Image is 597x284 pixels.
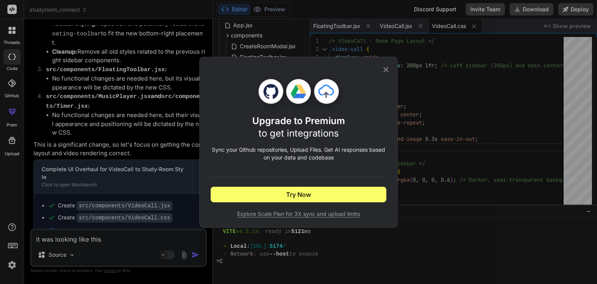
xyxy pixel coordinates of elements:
[286,190,311,199] span: Try Now
[258,128,339,139] span: to get integrations
[211,146,386,161] p: Sync your Github repositories, Upload Files. Get AI responses based on your data and codebase
[252,115,345,140] h1: Upgrade to Premium
[211,210,386,218] span: Explore Scale Plan for 3X sync and upload limits
[211,187,386,202] button: Try Now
